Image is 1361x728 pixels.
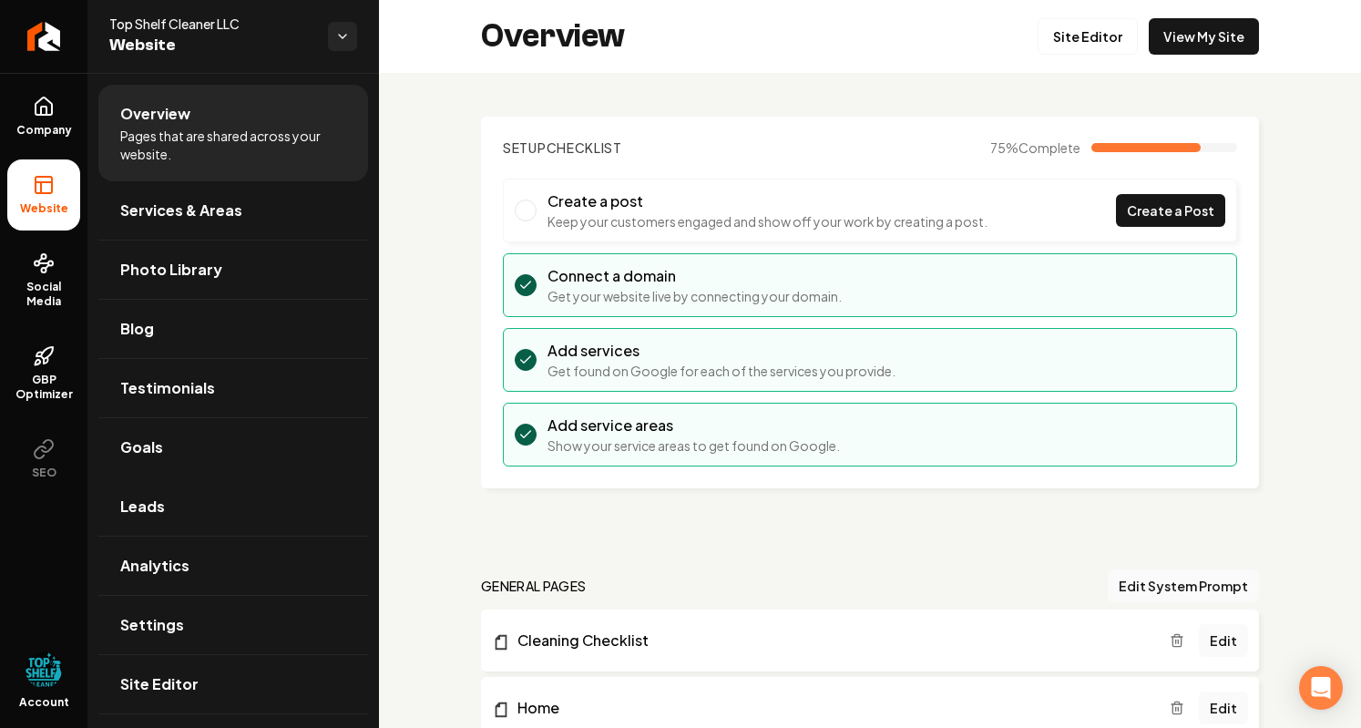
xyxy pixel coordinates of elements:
a: Edit [1199,624,1248,657]
a: Home [492,697,1170,719]
button: SEO [7,424,80,495]
a: Edit [1199,692,1248,724]
h3: Add services [547,340,895,362]
h3: Connect a domain [547,265,842,287]
span: Company [9,123,79,138]
a: Site Editor [98,655,368,713]
a: Settings [98,596,368,654]
a: Photo Library [98,241,368,299]
span: Website [109,33,313,58]
h2: Overview [481,18,625,55]
span: Pages that are shared across your website. [120,127,346,163]
div: Open Intercom Messenger [1299,666,1343,710]
img: Ethan Hormann [26,651,62,688]
span: Complete [1018,139,1080,156]
a: Create a Post [1116,194,1225,227]
a: Social Media [7,238,80,323]
p: Show your service areas to get found on Google. [547,436,840,455]
span: Testimonials [120,377,215,399]
a: Cleaning Checklist [492,630,1170,651]
button: Open user button [26,651,62,688]
span: Goals [120,436,163,458]
h2: Checklist [503,138,622,157]
span: Settings [120,614,184,636]
span: 75 % [990,138,1080,157]
a: Goals [98,418,368,477]
p: Keep your customers engaged and show off your work by creating a post. [547,212,987,231]
span: Social Media [7,280,80,309]
span: SEO [25,466,64,480]
span: Services & Areas [120,200,242,221]
a: Testimonials [98,359,368,417]
span: Analytics [120,555,189,577]
span: Account [19,695,69,710]
a: View My Site [1149,18,1259,55]
span: Top Shelf Cleaner LLC [109,15,313,33]
p: Get your website live by connecting your domain. [547,287,842,305]
span: Photo Library [120,259,222,281]
span: Overview [120,103,190,125]
span: Setup [503,139,547,156]
span: Site Editor [120,673,199,695]
span: Leads [120,496,165,518]
a: Analytics [98,537,368,595]
h3: Create a post [547,190,987,212]
a: Site Editor [1038,18,1138,55]
span: Website [13,201,76,216]
h3: Add service areas [547,415,840,436]
p: Get found on Google for each of the services you provide. [547,362,895,380]
img: Rebolt Logo [27,22,61,51]
h2: general pages [481,577,587,595]
a: GBP Optimizer [7,331,80,416]
a: Services & Areas [98,181,368,240]
a: Blog [98,300,368,358]
a: Company [7,81,80,152]
a: Leads [98,477,368,536]
span: GBP Optimizer [7,373,80,402]
button: Edit System Prompt [1108,569,1259,602]
span: Create a Post [1127,201,1214,220]
span: Blog [120,318,154,340]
